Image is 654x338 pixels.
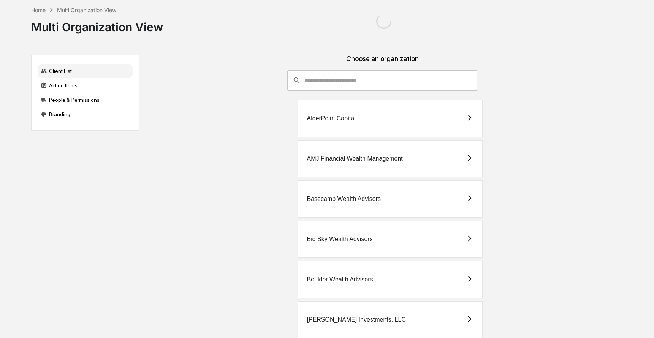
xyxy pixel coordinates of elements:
[38,64,133,78] div: Client List
[307,196,381,202] div: Basecamp Wealth Advisors
[307,155,403,162] div: AMJ Financial Wealth Management
[38,107,133,121] div: Branding
[38,79,133,92] div: Action Items
[307,115,356,122] div: AlderPoint Capital
[307,276,373,283] div: Boulder Wealth Advisors
[31,14,163,34] div: Multi Organization View
[31,7,46,13] div: Home
[57,7,116,13] div: Multi Organization View
[287,70,477,91] div: consultant-dashboard__filter-organizations-search-bar
[307,236,373,243] div: Big Sky Wealth Advisors
[38,93,133,107] div: People & Permissions
[145,55,620,70] div: Choose an organization
[307,316,406,323] div: [PERSON_NAME] Investments, LLC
